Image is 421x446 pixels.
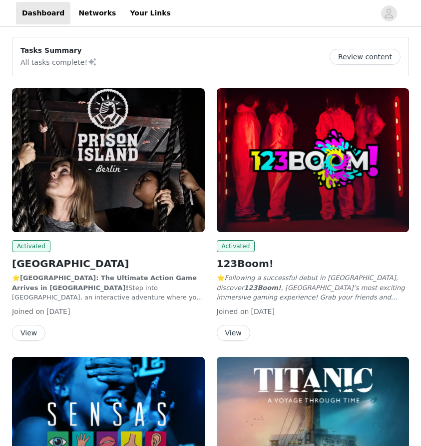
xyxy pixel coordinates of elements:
strong: [GEOGRAPHIC_DATA]: The Ultimate Action Game Arrives in [GEOGRAPHIC_DATA]! [12,274,197,292]
img: Fever [217,88,410,232]
strong: 123Boom! [244,284,281,292]
span: Joined on [12,307,44,315]
button: View [217,325,250,341]
div: avatar [384,5,394,21]
p: ⭐ Step into [GEOGRAPHIC_DATA], an interactive adventure where you and your team take on 34 thrill... [12,273,205,302]
button: View [12,325,45,341]
a: Your Links [124,2,177,24]
a: Dashboard [16,2,70,24]
span: Activated [217,240,255,252]
span: [DATE] [46,307,70,315]
a: View [217,329,250,337]
h2: [GEOGRAPHIC_DATA] [12,256,205,271]
img: Fever [12,88,205,232]
p: ⭐ 💥 Face 6 immersive challenges of 10 minutes each 🎯 Solve complex puzzles, avoid the laser beams... [217,273,410,302]
p: All tasks complete! [20,56,97,68]
a: View [12,329,45,337]
button: Review content [330,49,401,65]
span: Activated [12,240,50,252]
p: Tasks Summary [20,45,97,56]
span: [DATE] [251,307,275,315]
h2: 123Boom! [217,256,410,271]
span: Joined on [217,307,249,315]
em: Following a successful debut in [GEOGRAPHIC_DATA], discover , [GEOGRAPHIC_DATA]’s most exciting i... [217,274,405,320]
a: Networks [72,2,122,24]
